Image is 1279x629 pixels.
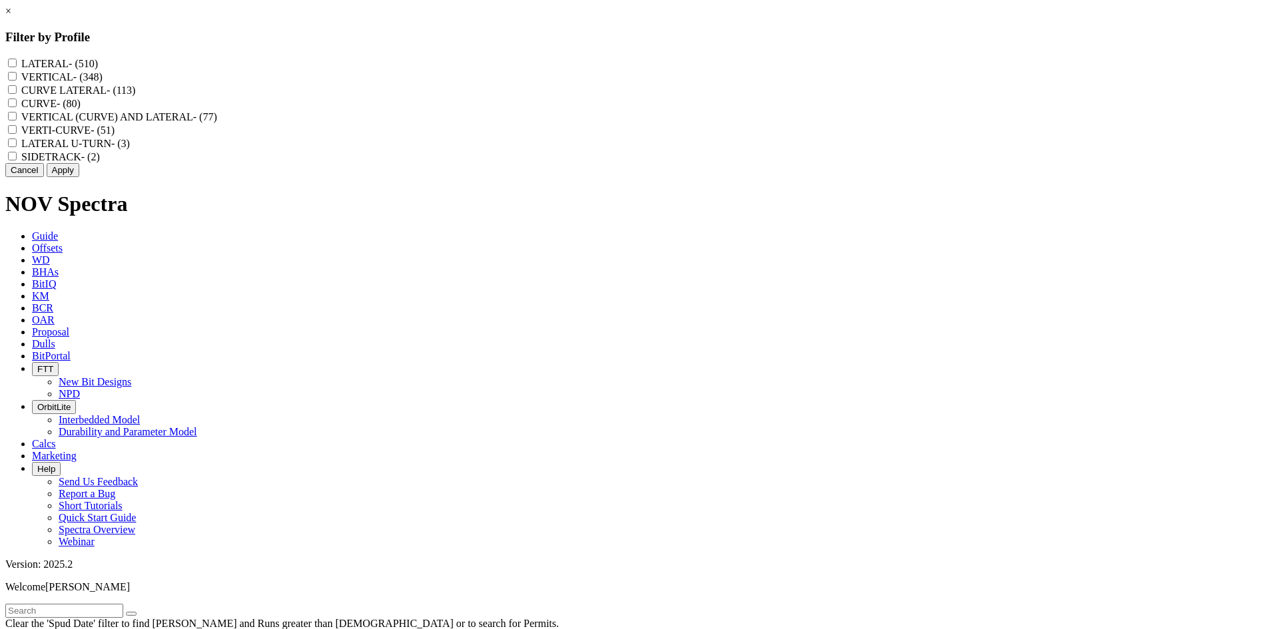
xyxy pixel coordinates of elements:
a: Durability and Parameter Model [59,426,197,437]
span: BitPortal [32,350,71,361]
div: Version: 2025.2 [5,558,1274,570]
span: Guide [32,230,58,242]
span: Clear the 'Spud Date' filter to find [PERSON_NAME] and Runs greater than [DEMOGRAPHIC_DATA] or to... [5,618,559,629]
label: CURVE [21,98,81,109]
h3: Filter by Profile [5,30,1274,45]
span: Offsets [32,242,63,254]
label: SIDETRACK [21,151,100,162]
input: Search [5,604,123,618]
a: Send Us Feedback [59,476,138,487]
span: - (3) [111,138,130,149]
span: OAR [32,314,55,325]
a: Interbedded Model [59,414,140,425]
span: - (80) [57,98,81,109]
span: BHAs [32,266,59,278]
span: BitIQ [32,278,56,290]
span: Proposal [32,326,69,337]
button: Apply [47,163,79,177]
a: × [5,5,11,17]
a: Spectra Overview [59,524,135,535]
span: Help [37,464,55,474]
a: Report a Bug [59,488,115,499]
label: VERTICAL [21,71,103,83]
a: Short Tutorials [59,500,123,511]
span: OrbitLite [37,402,71,412]
label: LATERAL [21,58,98,69]
span: WD [32,254,50,266]
span: KM [32,290,49,302]
span: - (510) [69,58,98,69]
span: BCR [32,302,53,314]
span: Dulls [32,338,55,349]
span: - (77) [193,111,217,122]
h1: NOV Spectra [5,192,1274,216]
label: VERTICAL (CURVE) AND LATERAL [21,111,217,122]
label: VERTI-CURVE [21,124,115,136]
button: Cancel [5,163,44,177]
label: CURVE LATERAL [21,85,135,96]
span: FTT [37,364,53,374]
span: - (2) [81,151,100,162]
a: Webinar [59,536,95,547]
span: - (348) [73,71,103,83]
a: New Bit Designs [59,376,131,387]
a: Quick Start Guide [59,512,136,523]
a: NPD [59,388,80,399]
span: Marketing [32,450,77,461]
span: - (113) [107,85,135,96]
span: - (51) [91,124,115,136]
label: LATERAL U-TURN [21,138,130,149]
p: Welcome [5,581,1274,593]
span: [PERSON_NAME] [45,581,130,592]
span: Calcs [32,438,56,449]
